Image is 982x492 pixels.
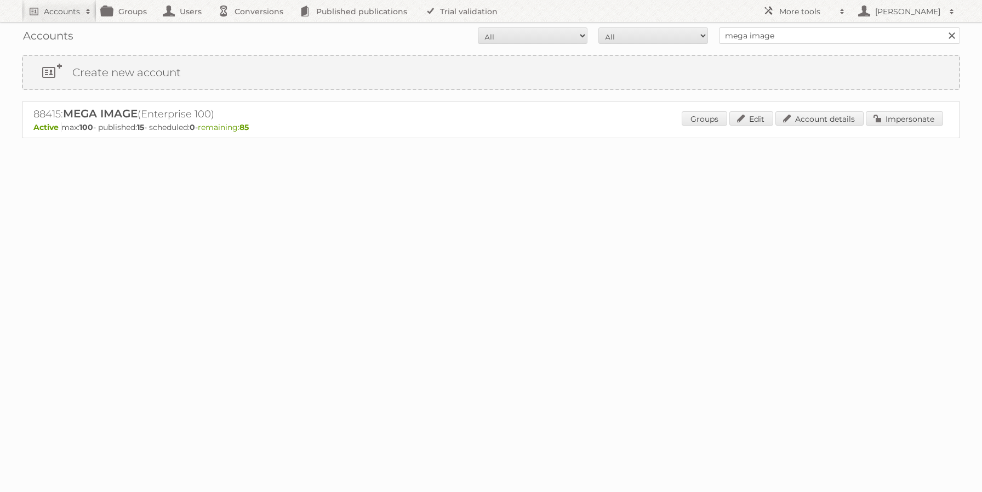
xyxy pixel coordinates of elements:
[137,122,144,132] strong: 15
[866,111,943,126] a: Impersonate
[198,122,249,132] span: remaining:
[44,6,80,17] h2: Accounts
[775,111,864,126] a: Account details
[63,107,138,120] span: MEGA IMAGE
[872,6,944,17] h2: [PERSON_NAME]
[682,111,727,126] a: Groups
[33,122,949,132] p: max: - published: - scheduled: -
[33,107,417,121] h2: 88415: (Enterprise 100)
[239,122,249,132] strong: 85
[33,122,61,132] span: Active
[729,111,773,126] a: Edit
[23,56,959,89] a: Create new account
[79,122,93,132] strong: 100
[779,6,834,17] h2: More tools
[190,122,195,132] strong: 0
